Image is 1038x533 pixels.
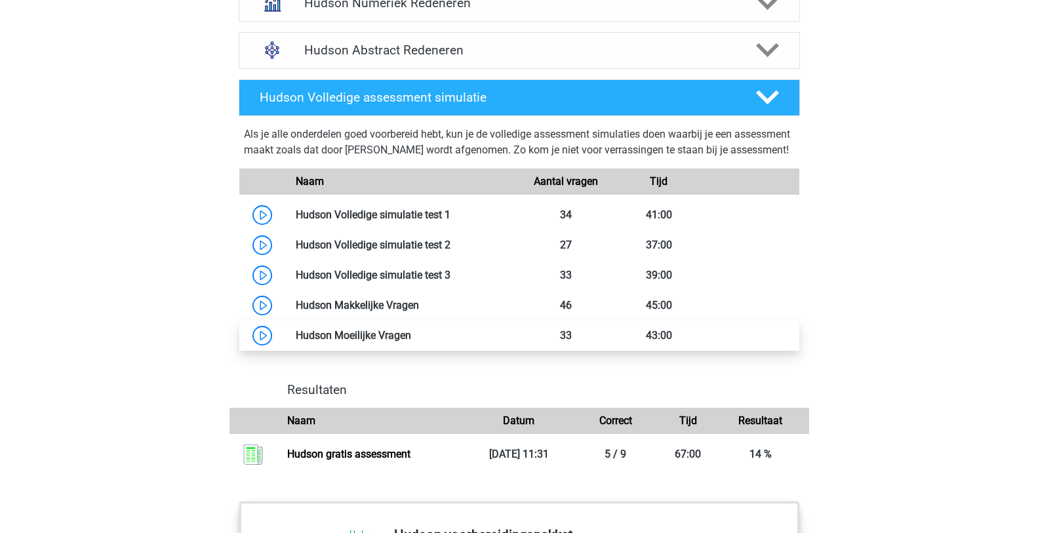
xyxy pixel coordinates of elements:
div: Tijd [612,174,706,189]
a: Hudson Volledige assessment simulatie [233,79,805,116]
div: Hudson Volledige simulatie test 2 [286,237,519,253]
div: Hudson Volledige simulatie test 3 [286,267,519,283]
div: Hudson Moeilijke Vragen [286,328,519,344]
div: Hudson Makkelijke Vragen [286,298,519,313]
h4: Hudson Abstract Redeneren [304,43,734,58]
div: Tijd [664,413,712,429]
a: Hudson gratis assessment [287,448,410,460]
div: Correct [567,413,664,429]
div: Naam [286,174,519,189]
div: Als je alle onderdelen goed voorbereid hebt, kun je de volledige assessment simulaties doen waarb... [244,127,795,163]
img: abstract redeneren [255,33,289,67]
h4: Hudson Volledige assessment simulatie [260,90,734,105]
div: Datum [471,413,567,429]
div: Resultaat [712,413,808,429]
a: abstract redeneren Hudson Abstract Redeneren [233,32,805,69]
div: Hudson Volledige simulatie test 1 [286,207,519,223]
h4: Resultaten [287,382,799,397]
div: Naam [277,413,471,429]
div: Aantal vragen [519,174,612,189]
